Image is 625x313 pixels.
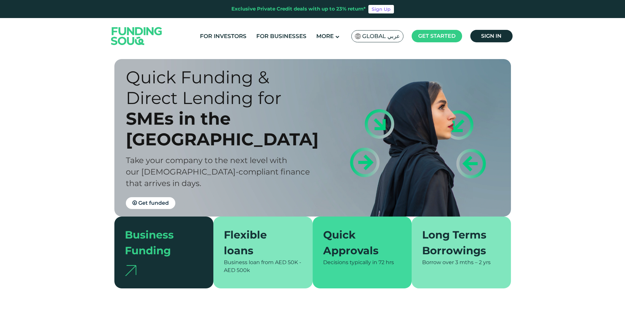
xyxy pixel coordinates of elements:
a: Sign in [470,30,513,42]
div: Business Funding [125,227,195,259]
a: For Investors [198,31,248,42]
span: Decisions typically in [323,259,377,265]
a: For Businesses [255,31,308,42]
span: More [316,33,334,39]
span: 3 mths – 2 yrs [455,259,491,265]
img: SA Flag [355,33,361,39]
img: arrow [125,265,136,276]
span: Get started [418,33,456,39]
span: Sign in [481,33,501,39]
span: Borrow over [422,259,454,265]
a: Get funded [126,197,175,209]
a: Sign Up [368,5,394,13]
img: Logo [105,19,169,52]
div: Long Terms Borrowings [422,227,493,259]
div: Flexible loans [224,227,294,259]
div: Quick Approvals [323,227,394,259]
div: SMEs in the [GEOGRAPHIC_DATA] [126,108,324,150]
div: Exclusive Private Credit deals with up to 23% return* [231,5,366,13]
span: 72 hrs [379,259,394,265]
span: Take your company to the next level with our [DEMOGRAPHIC_DATA]-compliant finance that arrives in... [126,156,310,188]
span: Get funded [138,200,169,206]
span: Business loan from [224,259,274,265]
div: Quick Funding & Direct Lending for [126,67,324,108]
span: Global عربي [362,32,400,40]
